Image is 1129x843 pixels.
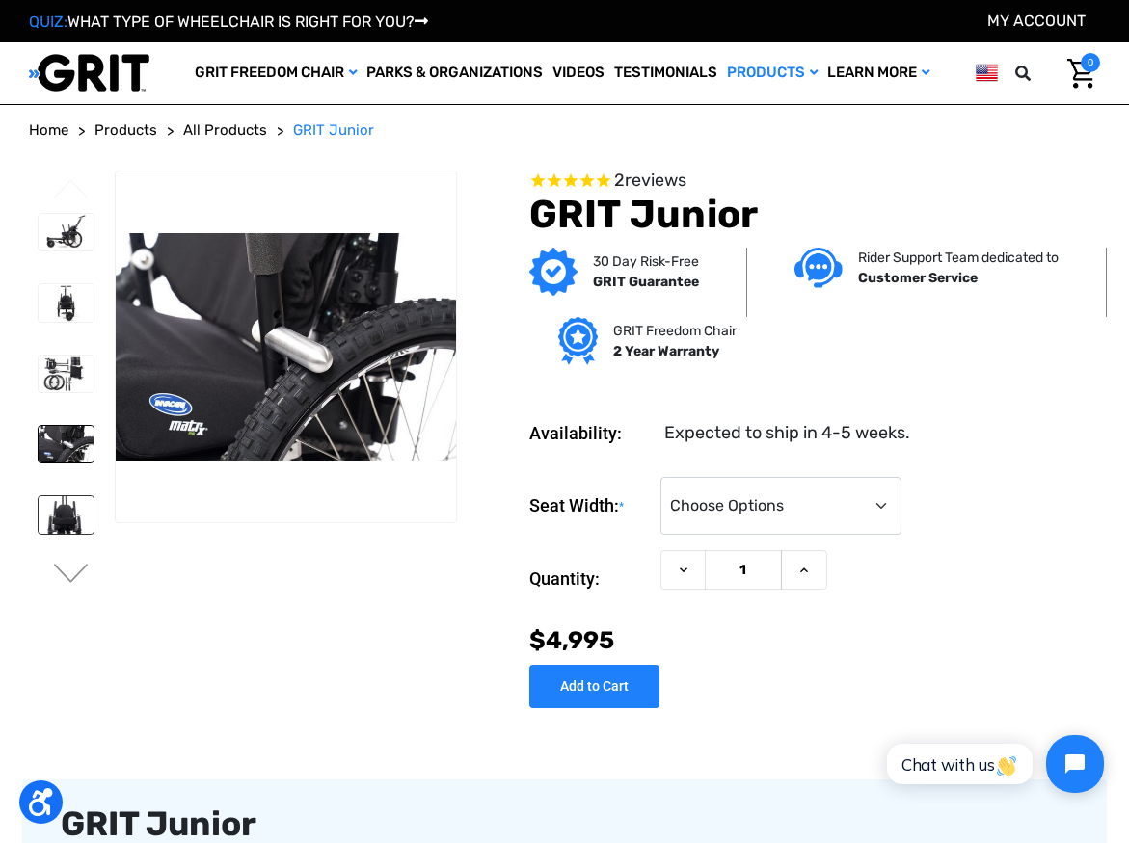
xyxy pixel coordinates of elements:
button: Go to slide 3 of 3 [51,179,92,202]
input: Search [1043,53,1053,93]
a: All Products [183,119,267,142]
a: Account [987,12,1086,30]
span: Products [94,121,157,139]
span: QUIZ: [29,13,67,31]
dt: Availability: [529,420,651,446]
img: GRIT Guarantee [529,248,578,296]
span: All Products [183,121,267,139]
a: Testimonials [609,42,722,104]
img: Customer service [794,248,843,287]
button: Go to slide 2 of 3 [51,564,92,587]
dd: Expected to ship in 4-5 weeks. [664,420,910,446]
h1: GRIT Junior [529,192,1100,238]
a: GRIT Junior [293,119,374,142]
span: 0 [1081,53,1100,72]
a: Cart with 0 items [1053,53,1100,93]
a: Home [29,119,68,142]
img: GRIT Junior: close up of child-sized GRIT wheelchair with Invacare Matrx seat, levers, and wheels [39,426,94,462]
a: Products [722,42,822,104]
p: 30 Day Risk-Free [593,251,699,272]
img: GRIT Junior: GRIT Freedom Chair all terrain wheelchair engineered specifically for kids [39,214,94,250]
a: Products [94,119,157,142]
a: Videos [548,42,609,104]
nav: Breadcrumb [29,119,1100,142]
span: Home [29,121,68,139]
span: $4,995 [529,626,614,654]
img: GRIT Junior: disassembled child-specific GRIT Freedom Chair model with seatback, push handles, fo... [39,356,94,392]
p: GRIT Freedom Chair [613,321,737,341]
iframe: Tidio Chat [866,719,1120,809]
label: Quantity: [529,550,651,608]
span: GRIT Junior [293,121,374,139]
img: GRIT All-Terrain Wheelchair and Mobility Equipment [29,53,149,92]
img: GRIT Junior: close up of child-sized GRIT wheelchair with Invacare Matrx seat, levers, and wheels [116,233,456,460]
label: Seat Width: [529,477,651,536]
span: Rated 5.0 out of 5 stars 2 reviews [529,171,1100,192]
input: Add to Cart [529,665,659,708]
img: GRIT Junior: front view of kid-sized model of GRIT Freedom Chair all terrain wheelchair [39,284,94,321]
img: us.png [976,61,998,85]
p: Rider Support Team dedicated to [858,248,1059,268]
a: Parks & Organizations [362,42,548,104]
a: GRIT Freedom Chair [190,42,362,104]
img: Grit freedom [558,317,598,365]
span: reviews [625,170,686,191]
img: GRIT Junior: close up front view of pediatric GRIT wheelchair with Invacare Matrx seat, levers, m... [39,496,94,533]
strong: 2 Year Warranty [613,343,719,359]
a: QUIZ:WHAT TYPE OF WHEELCHAIR IS RIGHT FOR YOU? [29,13,428,31]
a: Learn More [822,42,934,104]
img: Cart [1067,59,1095,89]
strong: GRIT Guarantee [593,274,699,290]
span: 2 reviews [614,170,686,191]
strong: Customer Service [858,270,978,286]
